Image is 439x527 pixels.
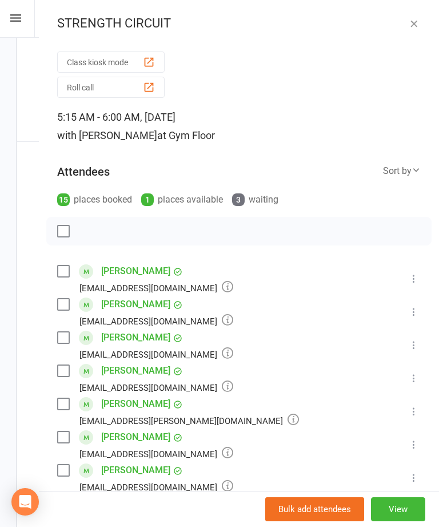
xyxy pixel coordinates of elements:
div: [EMAIL_ADDRESS][DOMAIN_NAME] [79,347,233,362]
div: [EMAIL_ADDRESS][DOMAIN_NAME] [79,314,233,328]
a: [PERSON_NAME] [101,395,170,413]
span: with [PERSON_NAME] [57,129,157,141]
button: Bulk add attendees [265,497,364,521]
div: Attendees [57,164,110,180]
div: [EMAIL_ADDRESS][DOMAIN_NAME] [79,280,233,295]
a: [PERSON_NAME] [101,295,170,314]
a: [PERSON_NAME] [101,262,170,280]
button: Roll call [57,77,165,98]
div: Sort by [383,164,421,179]
button: Class kiosk mode [57,51,165,73]
a: [PERSON_NAME] [101,428,170,446]
div: STRENGTH CIRCUIT [39,16,439,31]
div: [EMAIL_ADDRESS][DOMAIN_NAME] [79,480,233,494]
div: Open Intercom Messenger [11,488,39,516]
div: 5:15 AM - 6:00 AM, [DATE] [57,108,421,145]
div: 15 [57,193,70,206]
div: 3 [232,193,245,206]
div: waiting [232,192,278,208]
a: [PERSON_NAME] [101,328,170,347]
div: 1 [141,193,154,206]
a: [PERSON_NAME] [101,362,170,380]
span: at Gym Floor [157,129,215,141]
div: places available [141,192,223,208]
a: [PERSON_NAME] [101,461,170,480]
div: [EMAIL_ADDRESS][DOMAIN_NAME] [79,446,233,461]
div: [EMAIL_ADDRESS][PERSON_NAME][DOMAIN_NAME] [79,413,299,428]
div: [EMAIL_ADDRESS][DOMAIN_NAME] [79,380,233,395]
div: places booked [57,192,132,208]
button: View [371,497,425,521]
